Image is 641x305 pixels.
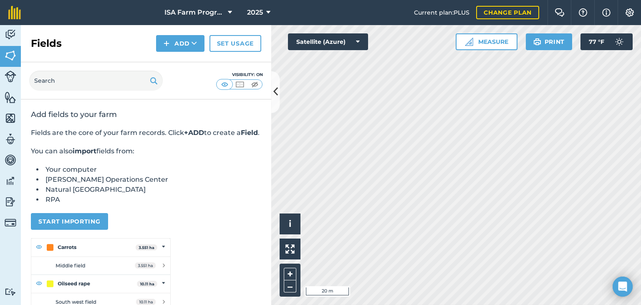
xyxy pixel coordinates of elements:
[31,146,261,156] p: You can also fields from:
[164,38,169,48] img: svg+xml;base64,PHN2ZyB4bWxucz0iaHR0cDovL3d3dy53My5vcmcvMjAwMC9zdmciIHdpZHRoPSIxNCIgaGVpZ2h0PSIyNC...
[589,33,604,50] span: 77 ° F
[8,6,21,19] img: fieldmargin Logo
[414,8,469,17] span: Current plan : PLUS
[250,80,260,89] img: svg+xml;base64,PHN2ZyB4bWxucz0iaHR0cDovL3d3dy53My5vcmcvMjAwMC9zdmciIHdpZHRoPSI1MCIgaGVpZ2h0PSI0MC...
[43,195,261,205] li: RPA
[150,76,158,86] img: svg+xml;base64,PHN2ZyB4bWxucz0iaHR0cDovL3d3dy53My5vcmcvMjAwMC9zdmciIHdpZHRoPSIxOSIgaGVpZ2h0PSIyNC...
[216,71,263,78] div: Visibility: On
[5,217,16,229] img: svg+xml;base64,PD94bWwgdmVyc2lvbj0iMS4wIiBlbmNvZGluZz0idXRmLTgiPz4KPCEtLSBHZW5lcmF0b3I6IEFkb2JlIE...
[5,154,16,166] img: svg+xml;base64,PD94bWwgdmVyc2lvbj0iMS4wIiBlbmNvZGluZz0idXRmLTgiPz4KPCEtLSBHZW5lcmF0b3I6IEFkb2JlIE...
[5,91,16,104] img: svg+xml;base64,PHN2ZyB4bWxucz0iaHR0cDovL3d3dy53My5vcmcvMjAwMC9zdmciIHdpZHRoPSI1NiIgaGVpZ2h0PSI2MC...
[241,129,258,137] strong: Field
[220,80,230,89] img: svg+xml;base64,PHN2ZyB4bWxucz0iaHR0cDovL3d3dy53My5vcmcvMjAwMC9zdmciIHdpZHRoPSI1MCIgaGVpZ2h0PSI0MC...
[209,35,261,52] a: Set usage
[31,128,261,138] p: Fields are the core of your farm records. Click to create a .
[43,165,261,175] li: Your computer
[580,33,633,50] button: 77 °F
[555,8,565,17] img: Two speech bubbles overlapping with the left bubble in the forefront
[284,280,296,292] button: –
[31,213,108,230] button: Start importing
[5,196,16,208] img: svg+xml;base64,PD94bWwgdmVyc2lvbj0iMS4wIiBlbmNvZGluZz0idXRmLTgiPz4KPCEtLSBHZW5lcmF0b3I6IEFkb2JlIE...
[288,33,368,50] button: Satellite (Azure)
[285,244,295,254] img: Four arrows, one pointing top left, one top right, one bottom right and the last bottom left
[289,219,291,229] span: i
[5,288,16,296] img: svg+xml;base64,PD94bWwgdmVyc2lvbj0iMS4wIiBlbmNvZGluZz0idXRmLTgiPz4KPCEtLSBHZW5lcmF0b3I6IEFkb2JlIE...
[184,129,204,137] strong: +ADD
[5,71,16,82] img: svg+xml;base64,PD94bWwgdmVyc2lvbj0iMS4wIiBlbmNvZGluZz0idXRmLTgiPz4KPCEtLSBHZW5lcmF0b3I6IEFkb2JlIE...
[5,112,16,125] img: svg+xml;base64,PHN2ZyB4bWxucz0iaHR0cDovL3d3dy53My5vcmcvMjAwMC9zdmciIHdpZHRoPSI1NiIgaGVpZ2h0PSI2MC...
[602,8,611,18] img: svg+xml;base64,PHN2ZyB4bWxucz0iaHR0cDovL3d3dy53My5vcmcvMjAwMC9zdmciIHdpZHRoPSIxNyIgaGVpZ2h0PSIxNy...
[284,268,296,280] button: +
[613,277,633,297] div: Open Intercom Messenger
[43,175,261,185] li: [PERSON_NAME] Operations Center
[476,6,539,19] a: Change plan
[5,175,16,187] img: svg+xml;base64,PD94bWwgdmVyc2lvbj0iMS4wIiBlbmNvZGluZz0idXRmLTgiPz4KPCEtLSBHZW5lcmF0b3I6IEFkb2JlIE...
[526,33,573,50] button: Print
[73,147,96,155] strong: import
[43,185,261,195] li: Natural [GEOGRAPHIC_DATA]
[31,109,261,119] h2: Add fields to your farm
[456,33,517,50] button: Measure
[5,28,16,41] img: svg+xml;base64,PD94bWwgdmVyc2lvbj0iMS4wIiBlbmNvZGluZz0idXRmLTgiPz4KPCEtLSBHZW5lcmF0b3I6IEFkb2JlIE...
[247,8,263,18] span: 2025
[164,8,225,18] span: ISA Farm Progress Show Farm
[5,133,16,145] img: svg+xml;base64,PD94bWwgdmVyc2lvbj0iMS4wIiBlbmNvZGluZz0idXRmLTgiPz4KPCEtLSBHZW5lcmF0b3I6IEFkb2JlIE...
[31,37,62,50] h2: Fields
[465,38,473,46] img: Ruler icon
[611,33,628,50] img: svg+xml;base64,PD94bWwgdmVyc2lvbj0iMS4wIiBlbmNvZGluZz0idXRmLTgiPz4KPCEtLSBHZW5lcmF0b3I6IEFkb2JlIE...
[533,37,541,47] img: svg+xml;base64,PHN2ZyB4bWxucz0iaHR0cDovL3d3dy53My5vcmcvMjAwMC9zdmciIHdpZHRoPSIxOSIgaGVpZ2h0PSIyNC...
[280,213,300,234] button: i
[5,49,16,62] img: svg+xml;base64,PHN2ZyB4bWxucz0iaHR0cDovL3d3dy53My5vcmcvMjAwMC9zdmciIHdpZHRoPSI1NiIgaGVpZ2h0PSI2MC...
[29,71,163,91] input: Search
[625,8,635,17] img: A cog icon
[235,80,245,89] img: svg+xml;base64,PHN2ZyB4bWxucz0iaHR0cDovL3d3dy53My5vcmcvMjAwMC9zdmciIHdpZHRoPSI1MCIgaGVpZ2h0PSI0MC...
[156,35,204,52] button: Add
[578,8,588,17] img: A question mark icon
